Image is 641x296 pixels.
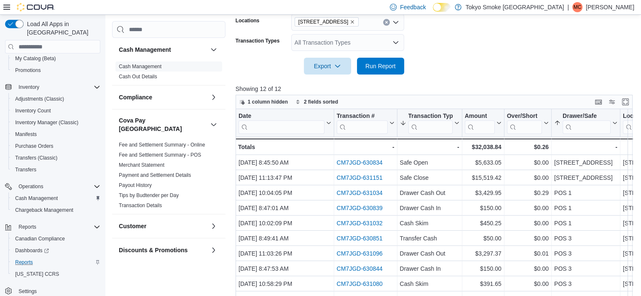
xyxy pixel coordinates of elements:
div: POS 3 [554,279,617,289]
button: Customer [209,221,219,231]
div: [DATE] 8:49:41 AM [239,233,331,243]
button: Cash Management [119,45,207,54]
button: Drawer/Safe [554,112,617,134]
button: Reports [8,256,104,268]
div: Drawer/Safe [563,112,611,120]
a: Fee and Settlement Summary - POS [119,152,201,158]
div: Transaction Type [408,112,452,120]
div: - [400,142,459,152]
a: Inventory Count [12,106,54,116]
a: Reports [12,257,36,267]
div: Over/Short [507,112,542,120]
button: Transaction # [337,112,394,134]
a: Canadian Compliance [12,234,68,244]
div: $50.00 [464,233,501,243]
a: Promotions [12,65,44,75]
button: Customer [119,222,207,230]
div: Cash Management [112,61,225,85]
button: Discounts & Promotions [209,245,219,255]
button: Export [304,58,351,75]
div: - [337,142,394,152]
a: Cash Management [12,193,61,203]
span: Purchase Orders [12,141,100,151]
button: Date [239,112,331,134]
div: $0.00 [507,203,548,213]
span: Promotions [12,65,100,75]
a: CM7JGD-631096 [337,250,383,257]
a: Payout History [119,182,152,188]
span: Cash Management [119,63,161,70]
span: Promotions [15,67,41,74]
span: Reports [19,224,36,230]
button: Operations [15,181,47,192]
div: - [554,142,617,152]
button: Cash Management [8,192,104,204]
div: $0.26 [507,142,548,152]
div: POS 1 [554,188,617,198]
button: Inventory [15,82,43,92]
div: $0.00 [507,264,548,274]
div: [DATE] 11:03:26 PM [239,248,331,259]
img: Cova [17,3,55,11]
span: Inventory Manager (Classic) [15,119,78,126]
h3: Compliance [119,93,152,101]
div: Safe Close [400,173,459,183]
span: MC [574,2,582,12]
span: Reports [15,259,33,266]
span: Inventory [15,82,100,92]
a: Transfers (Classic) [12,153,61,163]
button: Reports [15,222,40,232]
p: Tokyo Smoke [GEOGRAPHIC_DATA] [466,2,564,12]
div: [DATE] 8:45:50 AM [239,157,331,168]
span: Operations [19,183,43,190]
button: Discounts & Promotions [119,246,207,254]
p: Showing 12 of 12 [236,85,637,93]
p: [PERSON_NAME] [586,2,634,12]
a: [US_STATE] CCRS [12,269,62,279]
div: Amount [464,112,494,120]
a: Fee and Settlement Summary - Online [119,142,205,148]
span: 1 column hidden [248,99,288,105]
a: Purchase Orders [12,141,57,151]
button: Promotions [8,64,104,76]
div: [DATE] 8:47:01 AM [239,203,331,213]
span: Dashboards [12,245,100,256]
span: Transfers (Classic) [15,155,57,161]
div: $450.25 [464,218,501,228]
span: Payout History [119,182,152,189]
a: Merchant Statement [119,162,164,168]
span: Payment and Settlement Details [119,172,191,179]
div: [DATE] 11:13:47 PM [239,173,331,183]
div: Cash Skim [400,279,459,289]
button: Transfers [8,164,104,176]
button: Transfers (Classic) [8,152,104,164]
div: $5,633.05 [464,157,501,168]
div: POS 1 [554,203,617,213]
button: Inventory [2,81,104,93]
div: Transfer Cash [400,233,459,243]
span: My Catalog (Beta) [12,53,100,64]
div: [DATE] 10:02:09 PM [239,218,331,228]
span: Canadian Compliance [15,235,65,242]
div: POS 1 [554,218,617,228]
a: Transaction Details [119,203,162,208]
span: My Catalog (Beta) [15,55,56,62]
div: $150.00 [464,203,501,213]
h3: Cash Management [119,45,171,54]
span: Adjustments (Classic) [12,94,100,104]
div: Totals [238,142,331,152]
span: Adjustments (Classic) [15,96,64,102]
label: Locations [236,17,260,24]
a: Cash Out Details [119,74,157,80]
a: My Catalog (Beta) [12,53,59,64]
p: | [567,2,569,12]
a: Cash Management [119,64,161,69]
div: Transaction Type [408,112,452,134]
a: Adjustments (Classic) [12,94,67,104]
h3: Cova Pay [GEOGRAPHIC_DATA] [119,116,207,133]
div: [STREET_ADDRESS] [554,157,617,168]
a: CM7JGD-631151 [337,174,383,181]
span: Reports [15,222,100,232]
